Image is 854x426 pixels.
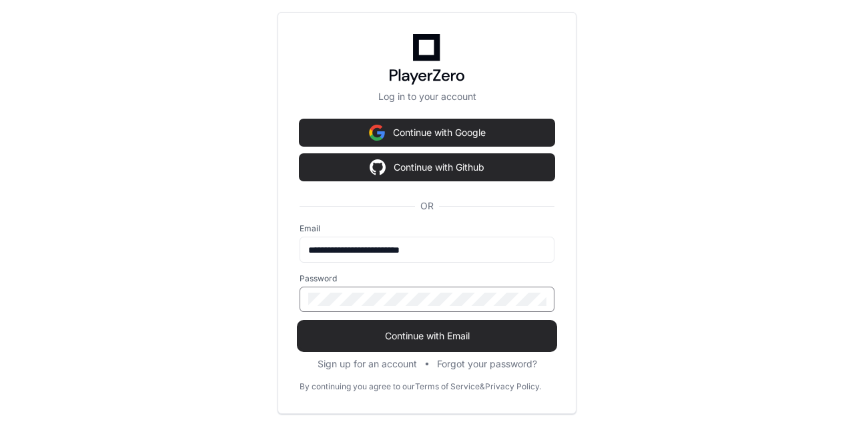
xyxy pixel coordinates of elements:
div: By continuing you agree to our [300,381,415,392]
label: Password [300,273,554,284]
span: OR [415,199,439,213]
img: Sign in with google [369,119,385,146]
a: Terms of Service [415,381,480,392]
p: Log in to your account [300,90,554,103]
img: Sign in with google [370,154,386,181]
a: Privacy Policy. [485,381,541,392]
span: Continue with Email [300,329,554,343]
button: Continue with Google [300,119,554,146]
button: Forgot your password? [437,357,537,371]
button: Continue with Email [300,323,554,349]
button: Continue with Github [300,154,554,181]
label: Email [300,223,554,234]
div: & [480,381,485,392]
button: Sign up for an account [318,357,417,371]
